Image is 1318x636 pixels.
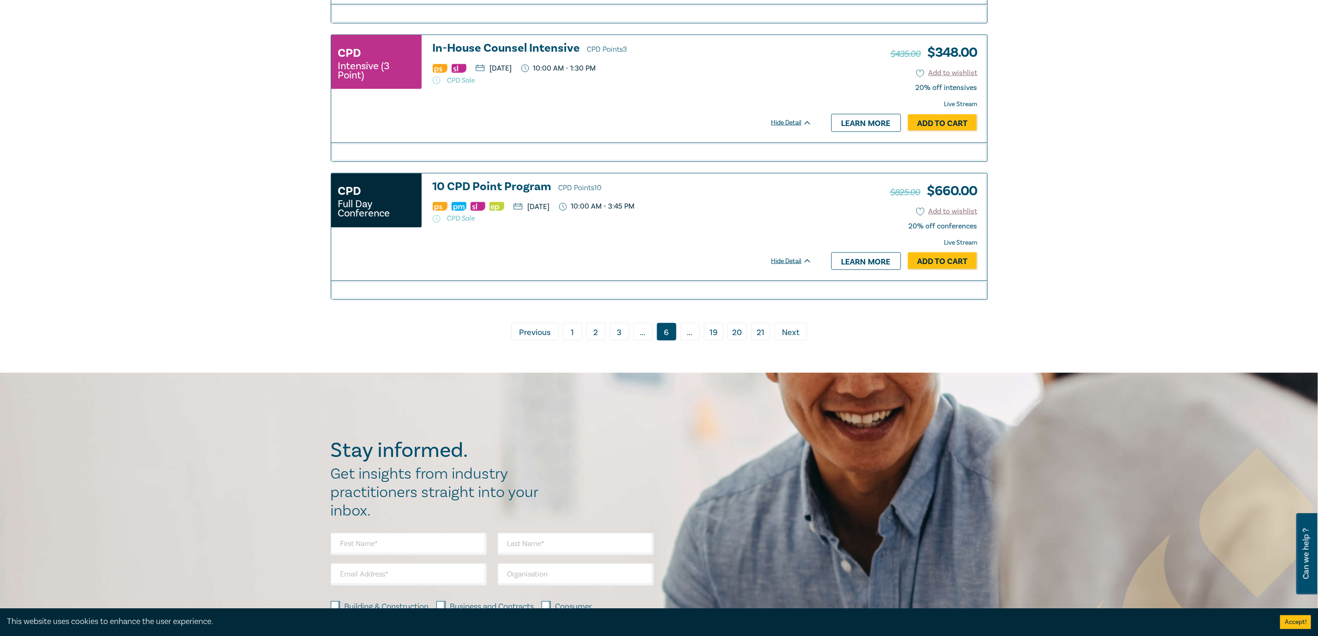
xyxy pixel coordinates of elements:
[452,202,466,211] img: Practice Management & Business Skills
[338,183,361,199] h3: CPD
[555,601,592,613] label: Consumer
[345,601,429,613] label: Building & Construction
[433,64,447,73] img: Professional Skills
[521,64,596,73] p: 10:00 AM - 1:30 PM
[498,564,654,586] input: Organisation
[331,533,487,555] input: First Name*
[586,323,606,341] a: 2
[338,45,361,61] h3: CPD
[433,180,812,194] h3: 10 CPD Point Program
[771,118,822,127] div: Hide Detail
[519,327,550,339] span: Previous
[338,61,415,80] small: Intensive (3 Point)
[331,564,487,586] input: Email Address*
[498,533,654,555] input: Last Name*
[890,186,920,198] span: $825.00
[1280,615,1311,629] button: Accept cookies
[433,42,812,56] a: In-House Counsel Intensive CPD Points3
[471,202,485,211] img: Substantive Law
[680,323,700,341] span: ...
[916,68,978,78] button: Add to wishlist
[587,45,627,54] span: CPD Points 3
[610,323,629,341] a: 3
[1302,519,1311,589] span: Can we help ?
[7,616,1266,628] div: This website uses cookies to enhance the user experience.
[831,114,901,132] a: Learn more
[452,64,466,73] img: Substantive Law
[338,199,415,218] small: Full Day Conference
[908,114,978,132] a: Add to Cart
[890,48,921,60] span: $435.00
[433,202,447,211] img: Professional Skills
[513,203,550,210] p: [DATE]
[782,327,799,339] span: Next
[433,42,812,56] h3: In-House Counsel Intensive
[775,323,807,341] a: Next
[944,239,978,247] strong: Live Stream
[433,214,812,223] p: CPD Sale
[771,257,822,266] div: Hide Detail
[559,183,602,192] span: CPD Points 10
[433,76,812,85] p: CPD Sale
[909,222,978,231] div: 20% off conferences
[916,84,978,92] div: 20% off intensives
[831,252,901,270] a: Learn more
[633,323,653,341] span: ...
[433,180,812,194] a: 10 CPD Point Program CPD Points10
[751,323,770,341] a: 21
[728,323,747,341] a: 20
[916,206,978,217] button: Add to wishlist
[450,601,534,613] label: Business and Contracts
[704,323,723,341] a: 19
[511,323,559,341] a: Previous
[890,42,977,63] h3: $ 348.00
[331,439,549,463] h2: Stay informed.
[331,465,549,521] h2: Get insights from industry practitioners straight into your inbox.
[559,202,635,211] p: 10:00 AM - 3:45 PM
[476,65,512,72] p: [DATE]
[944,100,978,108] strong: Live Stream
[657,323,676,341] a: 6
[563,323,582,341] a: 1
[489,202,504,211] img: Ethics & Professional Responsibility
[890,180,977,202] h3: $ 660.00
[908,252,978,270] a: Add to Cart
